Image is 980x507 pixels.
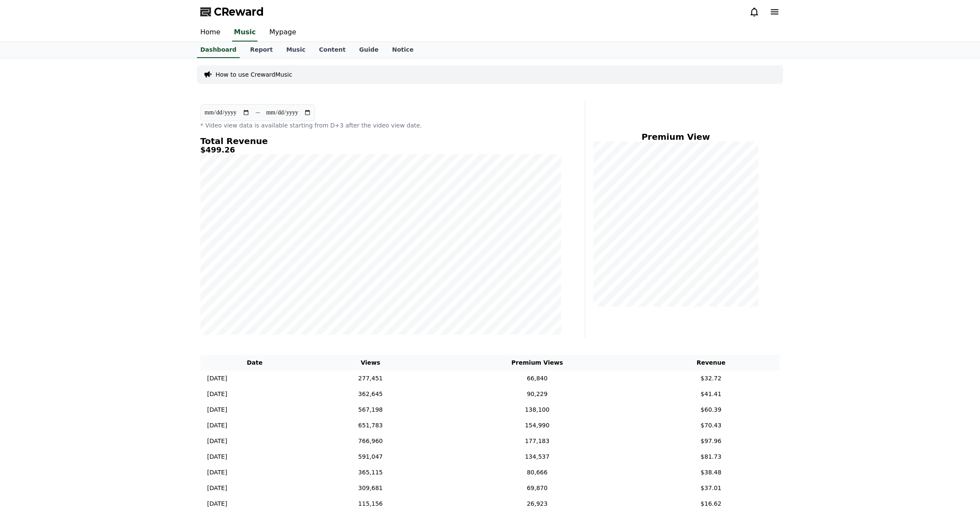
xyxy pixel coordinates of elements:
[309,418,432,433] td: 651,783
[207,390,227,399] p: [DATE]
[432,371,642,386] td: 66,840
[642,386,780,402] td: $41.41
[309,433,432,449] td: 766,960
[642,371,780,386] td: $32.72
[642,480,780,496] td: $37.01
[197,42,240,58] a: Dashboard
[642,433,780,449] td: $97.96
[200,121,561,130] p: * Video view data is available starting from D+3 after the video view date.
[592,132,759,141] h4: Premium View
[207,437,227,446] p: [DATE]
[309,480,432,496] td: 309,681
[200,355,309,371] th: Date
[309,402,432,418] td: 567,198
[309,355,432,371] th: Views
[200,146,561,154] h5: $499.26
[255,108,260,118] p: ~
[263,24,303,42] a: Mypage
[280,42,312,58] a: Music
[194,24,227,42] a: Home
[214,5,264,19] span: CReward
[432,402,642,418] td: 138,100
[432,465,642,480] td: 80,666
[642,418,780,433] td: $70.43
[216,70,292,79] a: How to use CrewardMusic
[352,42,385,58] a: Guide
[309,386,432,402] td: 362,645
[432,449,642,465] td: 134,537
[232,24,257,42] a: Music
[312,42,352,58] a: Content
[207,452,227,461] p: [DATE]
[309,449,432,465] td: 591,047
[642,402,780,418] td: $60.39
[243,42,280,58] a: Report
[432,418,642,433] td: 154,990
[207,421,227,430] p: [DATE]
[207,468,227,477] p: [DATE]
[385,42,421,58] a: Notice
[432,480,642,496] td: 69,870
[309,465,432,480] td: 365,115
[432,355,642,371] th: Premium Views
[207,374,227,383] p: [DATE]
[432,386,642,402] td: 90,229
[642,465,780,480] td: $38.48
[207,484,227,493] p: [DATE]
[200,5,264,19] a: CReward
[309,371,432,386] td: 277,451
[207,405,227,414] p: [DATE]
[642,449,780,465] td: $81.73
[432,433,642,449] td: 177,183
[200,136,561,146] h4: Total Revenue
[642,355,780,371] th: Revenue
